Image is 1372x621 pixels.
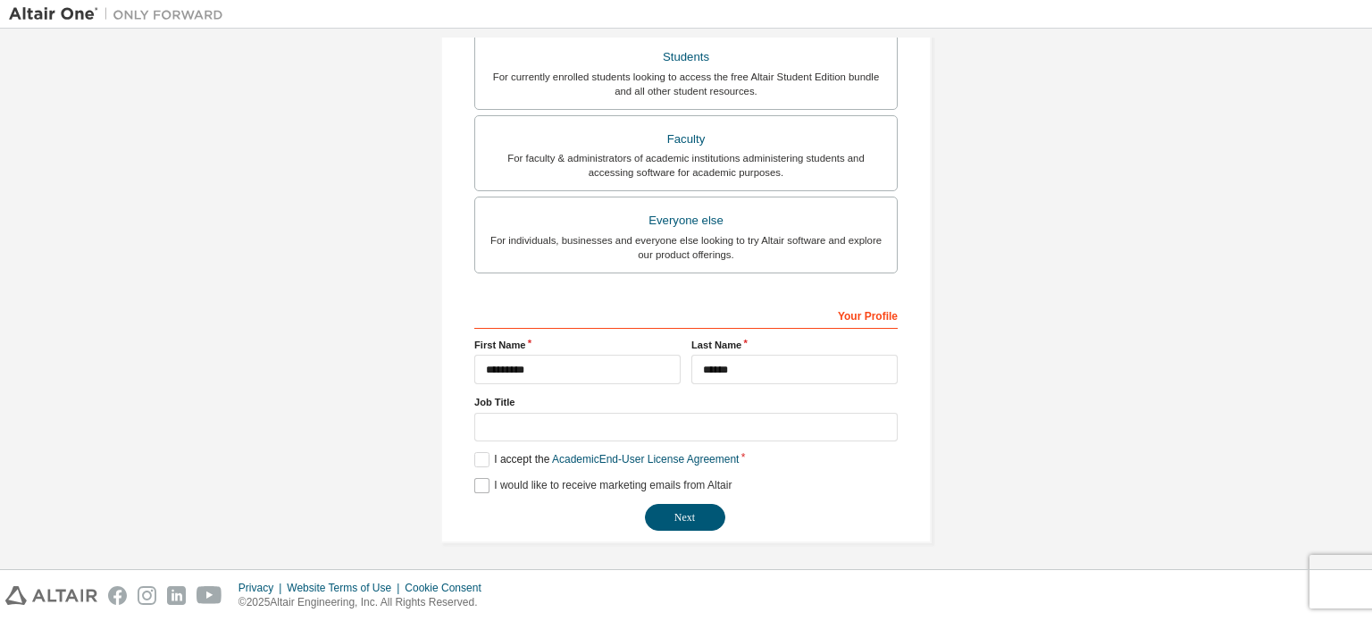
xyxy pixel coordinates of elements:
label: I accept the [474,452,739,467]
label: Last Name [691,338,898,352]
div: Your Profile [474,300,898,329]
div: Privacy [238,581,287,595]
div: Everyone else [486,208,886,233]
div: Students [486,45,886,70]
div: Faculty [486,127,886,152]
button: Next [645,504,725,531]
div: Cookie Consent [405,581,491,595]
p: © 2025 Altair Engineering, Inc. All Rights Reserved. [238,595,492,610]
label: First Name [474,338,681,352]
img: Altair One [9,5,232,23]
label: Job Title [474,395,898,409]
img: youtube.svg [197,586,222,605]
img: linkedin.svg [167,586,186,605]
div: For individuals, businesses and everyone else looking to try Altair software and explore our prod... [486,233,886,262]
img: instagram.svg [138,586,156,605]
div: Website Terms of Use [287,581,405,595]
img: altair_logo.svg [5,586,97,605]
a: Academic End-User License Agreement [552,453,739,466]
div: For currently enrolled students looking to access the free Altair Student Edition bundle and all ... [486,70,886,98]
div: For faculty & administrators of academic institutions administering students and accessing softwa... [486,151,886,180]
img: facebook.svg [108,586,127,605]
label: I would like to receive marketing emails from Altair [474,478,732,493]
